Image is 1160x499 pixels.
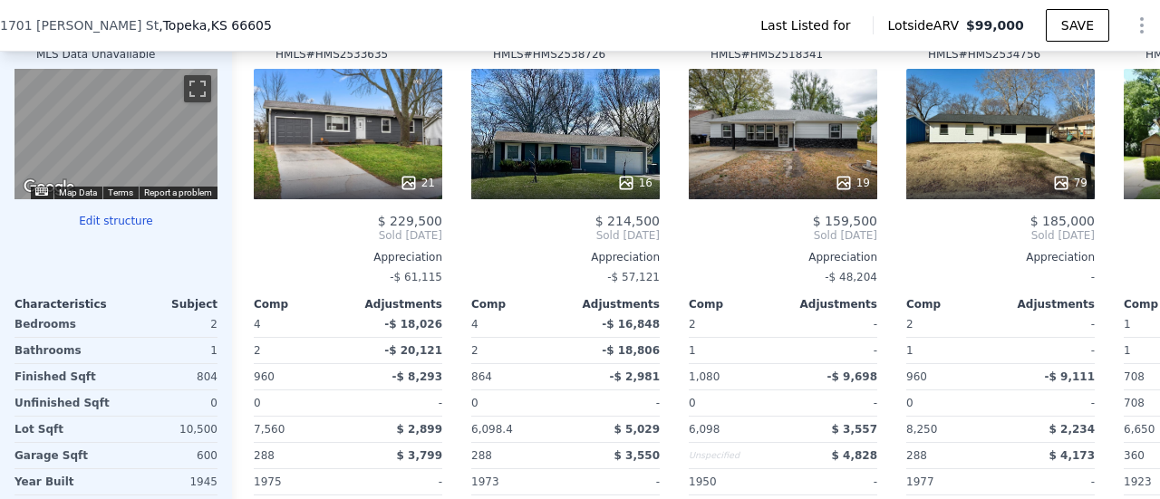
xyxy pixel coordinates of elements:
[1052,174,1087,192] div: 79
[471,449,492,462] span: 288
[614,449,660,462] span: $ 3,550
[120,390,217,416] div: 0
[614,423,660,436] span: $ 5,029
[275,47,388,62] div: HMLS # HMS2533635
[1124,397,1145,409] span: 708
[906,318,913,331] span: 2
[689,370,720,383] span: 1,080
[760,16,857,34] span: Last Listed for
[928,47,1040,62] div: HMLS # HMS2534756
[689,338,779,363] div: 1
[602,344,660,357] span: -$ 18,806
[689,397,696,409] span: 0
[565,297,660,312] div: Adjustments
[689,318,696,331] span: 2
[207,18,272,33] span: , KS 66605
[352,469,442,494] div: -
[390,271,442,283] span: -$ 61,115
[906,338,997,363] div: 1
[14,297,116,312] div: Characteristics
[689,228,877,243] span: Sold [DATE]
[471,423,513,436] span: 6,098.4
[906,264,1095,290] div: -
[471,228,660,243] span: Sold [DATE]
[710,47,823,62] div: HMLS # HMS2518341
[906,250,1095,264] div: Appreciation
[825,271,877,283] span: -$ 48,204
[144,187,212,197] a: Report a problem
[14,390,112,416] div: Unfinished Sqft
[14,69,217,199] div: Map
[906,228,1095,243] span: Sold [DATE]
[832,449,877,462] span: $ 4,828
[787,390,877,416] div: -
[120,443,217,468] div: 600
[906,449,927,462] span: 288
[19,176,79,199] img: Google
[689,423,720,436] span: 6,098
[397,423,442,436] span: $ 2,899
[397,449,442,462] span: $ 3,799
[159,16,272,34] span: , Topeka
[1124,318,1131,331] span: 1
[787,312,877,337] div: -
[1124,7,1160,43] button: Show Options
[14,214,217,228] button: Edit structure
[14,417,112,442] div: Lot Sqft
[617,174,652,192] div: 16
[384,344,442,357] span: -$ 20,121
[35,187,48,196] button: Keyboard shortcuts
[832,423,877,436] span: $ 3,557
[827,370,877,383] span: -$ 9,698
[14,338,112,363] div: Bathrooms
[471,469,562,494] div: 1973
[116,297,217,312] div: Subject
[254,449,275,462] span: 288
[254,228,442,243] span: Sold [DATE]
[1045,370,1095,383] span: -$ 9,111
[471,338,562,363] div: 2
[471,250,660,264] div: Appreciation
[14,469,112,494] div: Year Built
[254,370,275,383] span: 960
[888,16,966,34] span: Lotside ARV
[906,469,997,494] div: 1977
[352,390,442,416] div: -
[254,397,261,409] span: 0
[595,214,660,228] span: $ 214,500
[254,338,344,363] div: 2
[1124,370,1145,383] span: 708
[254,297,348,312] div: Comp
[835,174,870,192] div: 19
[906,370,927,383] span: 960
[689,297,783,312] div: Comp
[689,250,877,264] div: Appreciation
[787,469,877,494] div: -
[108,187,133,197] a: Terms (opens in new tab)
[1046,9,1109,42] button: SAVE
[1000,297,1095,312] div: Adjustments
[607,271,660,283] span: -$ 57,121
[254,423,285,436] span: 7,560
[254,250,442,264] div: Appreciation
[471,370,492,383] span: 864
[384,318,442,331] span: -$ 18,026
[400,174,435,192] div: 21
[610,370,660,383] span: -$ 2,981
[569,469,660,494] div: -
[1004,469,1095,494] div: -
[689,443,779,468] div: Unspecified
[906,397,913,409] span: 0
[120,364,217,389] div: 804
[14,69,217,199] div: Street View
[471,397,478,409] span: 0
[966,18,1024,33] span: $99,000
[254,469,344,494] div: 1975
[1049,423,1095,436] span: $ 2,234
[906,297,1000,312] div: Comp
[906,423,937,436] span: 8,250
[14,312,112,337] div: Bedrooms
[59,187,97,199] button: Map Data
[120,338,217,363] div: 1
[1004,312,1095,337] div: -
